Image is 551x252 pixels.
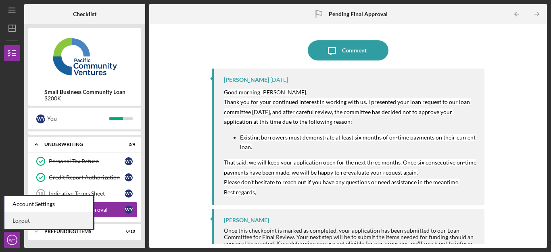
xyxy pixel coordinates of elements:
[224,159,478,195] mark: That said, we will keep your application open for the next three months. Once six consecutive on-...
[44,142,115,147] div: Underwriting
[44,95,125,102] div: $200K
[49,174,125,181] div: Credit Report Authorization
[224,77,269,83] div: [PERSON_NAME]
[44,229,115,234] div: Prefunding Items
[4,196,93,212] div: Account Settings
[49,190,125,197] div: Indicative Terms Sheet
[125,173,133,181] div: W Y
[49,158,125,165] div: Personal Tax Return
[224,89,471,125] mark: Good morning [PERSON_NAME], Thank you for your continued interest in working with us. I presented...
[28,32,141,81] img: Product logo
[329,11,388,17] b: Pending Final Approval
[44,89,125,95] b: Small Business Community Loan
[121,229,135,234] div: 0 / 10
[125,157,133,165] div: W Y
[240,134,477,150] mark: Existing borrowers must demonstrate at least six months of on-time payments on their current loan.
[125,206,133,214] div: W Y
[4,212,93,229] a: Logout
[36,115,45,123] div: W Y
[73,11,96,17] b: Checklist
[125,190,133,198] div: W Y
[342,40,367,60] div: Comment
[47,112,109,125] div: You
[32,169,137,185] a: Credit Report AuthorizationWY
[32,153,137,169] a: Personal Tax ReturnWY
[308,40,388,60] button: Comment
[270,77,288,83] time: 2025-05-02 18:14
[224,217,269,223] div: [PERSON_NAME]
[4,232,20,248] button: WY
[32,185,137,202] a: 16Indicative Terms SheetWY
[121,142,135,147] div: 2 / 4
[9,238,15,242] text: WY
[38,191,43,196] tspan: 16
